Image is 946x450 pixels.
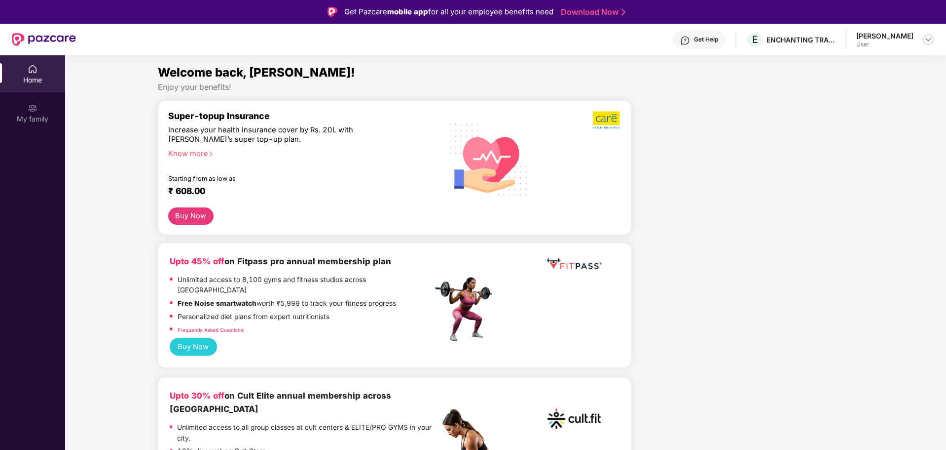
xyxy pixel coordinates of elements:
span: E [752,34,758,45]
strong: mobile app [387,7,428,16]
strong: Free Noise smartwatch [178,299,256,307]
b: on Cult Elite annual membership across [GEOGRAPHIC_DATA] [170,391,391,413]
div: Starting from as low as [168,175,391,182]
a: Download Now [561,7,622,17]
div: User [856,41,913,48]
img: Logo [327,7,337,17]
img: cult.png [545,389,604,449]
p: Unlimited access to all group classes at cult centers & ELITE/PRO GYMS in your city. [177,422,432,444]
img: Stroke [621,7,625,17]
button: Buy Now [170,338,217,356]
p: worth ₹5,999 to track your fitness progress [178,298,396,309]
div: Super-topup Insurance [168,111,433,121]
a: Frequently Asked Questions! [178,327,245,333]
p: Unlimited access to 8,100 gyms and fitness studios across [GEOGRAPHIC_DATA] [178,275,432,296]
div: ENCHANTING TRAVELS PVT LTD [766,35,836,44]
div: Increase your health insurance cover by Rs. 20L with [PERSON_NAME]’s super top-up plan. [168,125,390,145]
button: Buy Now [168,207,214,225]
img: svg+xml;base64,PHN2ZyB4bWxucz0iaHR0cDovL3d3dy53My5vcmcvMjAwMC9zdmciIHhtbG5zOnhsaW5rPSJodHRwOi8vd3... [441,111,536,207]
img: svg+xml;base64,PHN2ZyBpZD0iSG9tZSIgeG1sbnM9Imh0dHA6Ly93d3cudzMub3JnLzIwMDAvc3ZnIiB3aWR0aD0iMjAiIG... [28,64,37,74]
img: fpp.png [432,275,501,344]
b: on Fitpass pro annual membership plan [170,256,391,266]
div: [PERSON_NAME] [856,31,913,41]
div: ₹ 608.00 [168,186,423,198]
b: Upto 45% off [170,256,224,266]
div: Enjoy your benefits! [158,82,854,92]
img: svg+xml;base64,PHN2ZyBpZD0iSGVscC0zMngzMiIgeG1sbnM9Imh0dHA6Ly93d3cudzMub3JnLzIwMDAvc3ZnIiB3aWR0aD... [680,36,690,45]
div: Know more [168,149,427,156]
img: b5dec4f62d2307b9de63beb79f102df3.png [593,111,621,129]
div: Get Help [694,36,718,43]
img: fppp.png [545,255,604,273]
div: Get Pazcare for all your employee benefits need [344,6,553,18]
img: svg+xml;base64,PHN2ZyBpZD0iRHJvcGRvd24tMzJ4MzIiIHhtbG5zPSJodHRwOi8vd3d3LnczLm9yZy8yMDAwL3N2ZyIgd2... [924,36,932,43]
img: svg+xml;base64,PHN2ZyB3aWR0aD0iMjAiIGhlaWdodD0iMjAiIHZpZXdCb3g9IjAgMCAyMCAyMCIgZmlsbD0ibm9uZSIgeG... [28,103,37,113]
img: New Pazcare Logo [12,33,76,46]
b: Upto 30% off [170,391,224,401]
p: Personalized diet plans from expert nutritionists [178,312,329,323]
span: Welcome back, [PERSON_NAME]! [158,65,355,80]
span: right [208,151,214,157]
